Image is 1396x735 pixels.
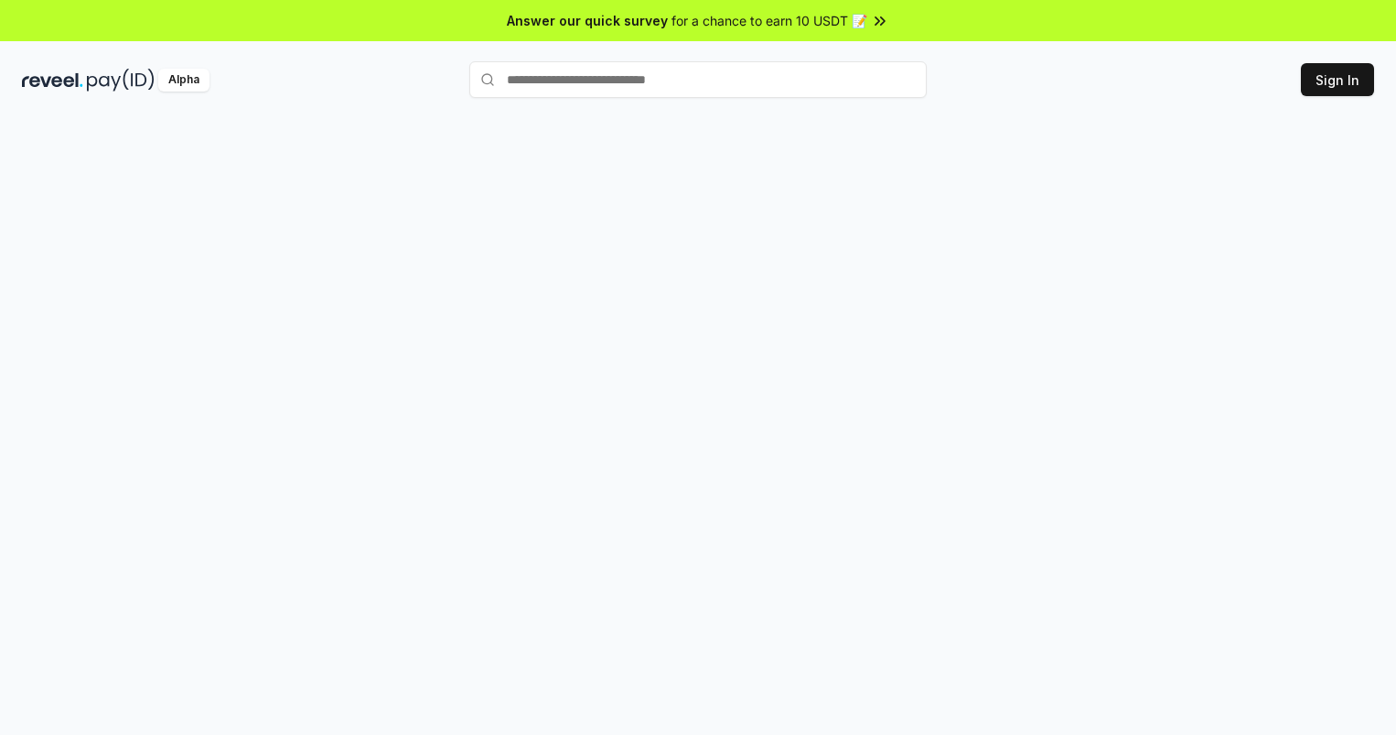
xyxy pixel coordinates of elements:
div: Alpha [158,69,209,92]
button: Sign In [1301,63,1374,96]
img: pay_id [87,69,155,92]
span: Answer our quick survey [507,11,668,30]
img: reveel_dark [22,69,83,92]
span: for a chance to earn 10 USDT 📝 [671,11,867,30]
